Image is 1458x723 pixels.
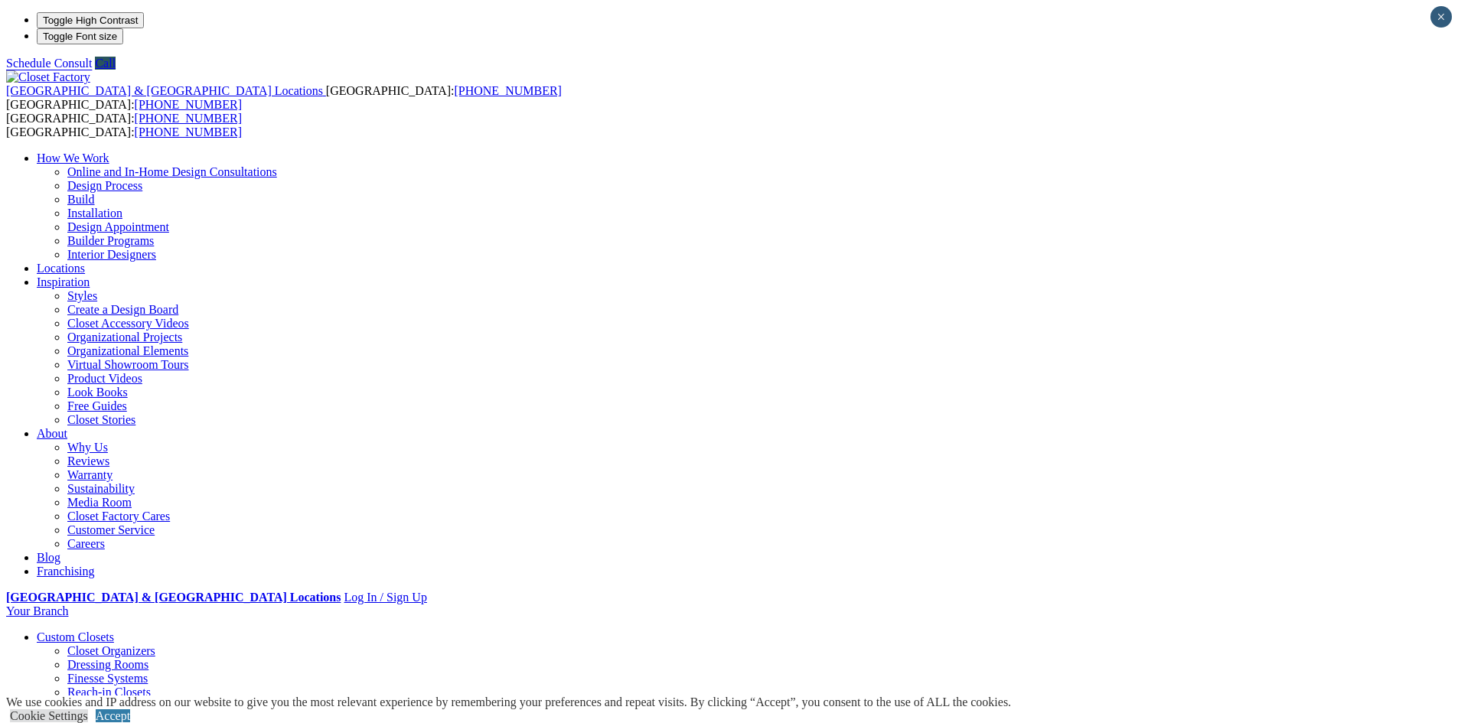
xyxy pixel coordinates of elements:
[67,413,135,426] a: Closet Stories
[37,262,85,275] a: Locations
[67,179,142,192] a: Design Process
[67,441,108,454] a: Why Us
[67,454,109,467] a: Reviews
[67,399,127,412] a: Free Guides
[37,427,67,440] a: About
[67,372,142,385] a: Product Videos
[67,644,155,657] a: Closet Organizers
[67,468,113,481] a: Warranty
[43,31,117,42] span: Toggle Font size
[10,709,88,722] a: Cookie Settings
[37,151,109,164] a: How We Work
[6,604,68,617] a: Your Branch
[344,591,426,604] a: Log In / Sign Up
[67,344,188,357] a: Organizational Elements
[135,125,242,138] a: [PHONE_NUMBER]
[95,57,116,70] a: Call
[6,112,242,138] span: [GEOGRAPHIC_DATA]: [GEOGRAPHIC_DATA]:
[6,84,323,97] span: [GEOGRAPHIC_DATA] & [GEOGRAPHIC_DATA] Locations
[67,386,128,399] a: Look Books
[37,12,144,28] button: Toggle High Contrast
[67,358,189,371] a: Virtual Showroom Tours
[1430,6,1452,28] button: Close
[37,275,90,288] a: Inspiration
[6,70,90,84] img: Closet Factory
[67,303,178,316] a: Create a Design Board
[67,248,156,261] a: Interior Designers
[67,523,155,536] a: Customer Service
[37,630,114,643] a: Custom Closets
[67,289,97,302] a: Styles
[67,165,277,178] a: Online and In-Home Design Consultations
[6,57,92,70] a: Schedule Consult
[6,84,326,97] a: [GEOGRAPHIC_DATA] & [GEOGRAPHIC_DATA] Locations
[67,207,122,220] a: Installation
[67,234,154,247] a: Builder Programs
[67,331,182,344] a: Organizational Projects
[67,672,148,685] a: Finesse Systems
[43,15,138,26] span: Toggle High Contrast
[6,695,1011,709] div: We use cookies and IP address on our website to give you the most relevant experience by remember...
[454,84,561,97] a: [PHONE_NUMBER]
[67,658,148,671] a: Dressing Rooms
[37,551,60,564] a: Blog
[67,193,95,206] a: Build
[67,496,132,509] a: Media Room
[67,482,135,495] a: Sustainability
[67,510,170,523] a: Closet Factory Cares
[67,220,169,233] a: Design Appointment
[37,28,123,44] button: Toggle Font size
[67,537,105,550] a: Careers
[6,591,341,604] a: [GEOGRAPHIC_DATA] & [GEOGRAPHIC_DATA] Locations
[135,98,242,111] a: [PHONE_NUMBER]
[96,709,130,722] a: Accept
[135,112,242,125] a: [PHONE_NUMBER]
[67,686,151,699] a: Reach-in Closets
[6,84,562,111] span: [GEOGRAPHIC_DATA]: [GEOGRAPHIC_DATA]:
[67,317,189,330] a: Closet Accessory Videos
[37,565,95,578] a: Franchising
